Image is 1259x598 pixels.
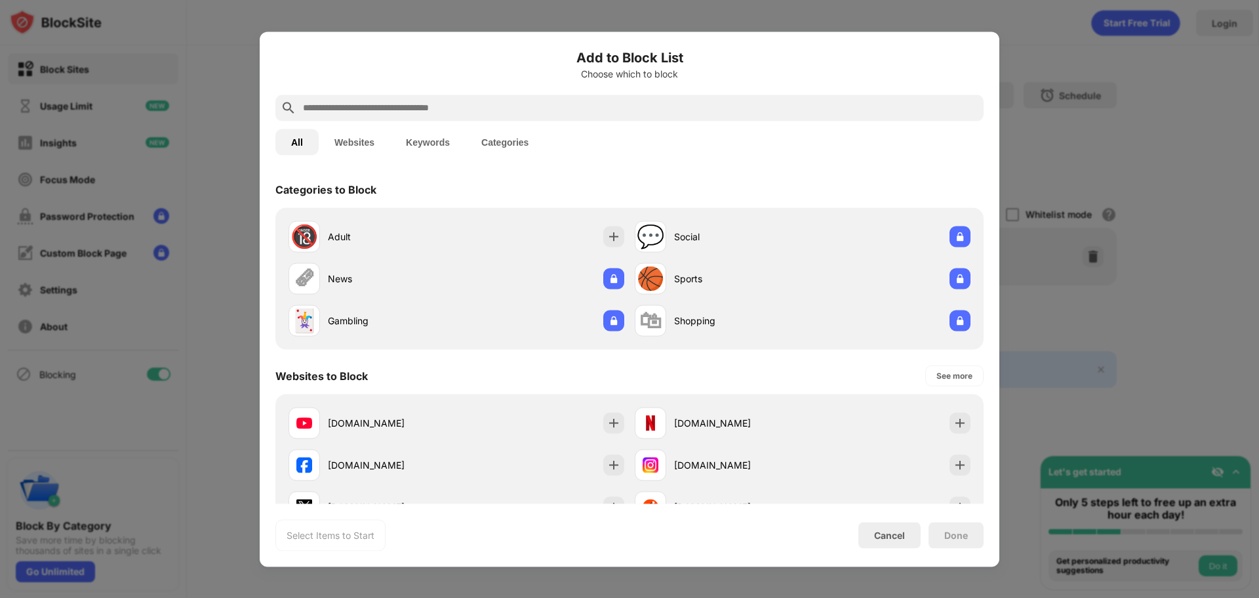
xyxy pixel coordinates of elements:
button: Keywords [390,129,466,155]
div: Shopping [674,314,803,328]
div: Select Items to Start [287,528,374,542]
div: 🏀 [637,265,664,292]
div: [DOMAIN_NAME] [328,500,456,514]
div: Categories to Block [275,182,376,196]
div: Social [674,230,803,244]
img: favicons [643,457,658,473]
div: Gambling [328,314,456,328]
img: search.svg [281,100,296,116]
div: 🗞 [293,265,315,292]
img: favicons [296,457,312,473]
div: [DOMAIN_NAME] [328,416,456,430]
div: 🃏 [290,307,318,334]
button: Categories [466,129,544,155]
img: favicons [296,499,312,515]
div: [DOMAIN_NAME] [674,416,803,430]
button: All [275,129,319,155]
div: Cancel [874,530,905,541]
div: [DOMAIN_NAME] [674,500,803,514]
div: Choose which to block [275,68,984,79]
img: favicons [643,499,658,515]
div: [DOMAIN_NAME] [328,458,456,472]
button: Websites [319,129,390,155]
div: Websites to Block [275,369,368,382]
div: See more [936,369,972,382]
div: News [328,272,456,286]
div: Done [944,530,968,540]
div: 💬 [637,223,664,250]
div: 🔞 [290,223,318,250]
div: [DOMAIN_NAME] [674,458,803,472]
img: favicons [296,415,312,431]
div: Adult [328,230,456,244]
div: 🛍 [639,307,662,334]
div: Sports [674,272,803,286]
img: favicons [643,415,658,431]
h6: Add to Block List [275,47,984,67]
